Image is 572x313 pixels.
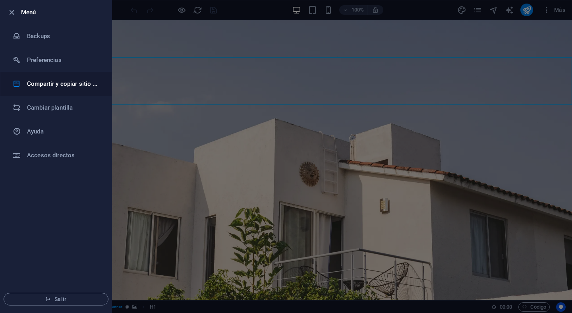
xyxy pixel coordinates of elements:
h6: Accesos directos [27,151,100,160]
span: Salir [10,296,102,302]
h6: Preferencias [27,55,100,65]
h6: Cambiar plantilla [27,103,100,112]
a: Ayuda [0,120,112,143]
h6: Menú [21,8,105,17]
h6: Backups [27,31,100,41]
button: Salir [4,293,108,305]
h6: Compartir y copiar sitio web [27,79,100,89]
h6: Ayuda [27,127,100,136]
